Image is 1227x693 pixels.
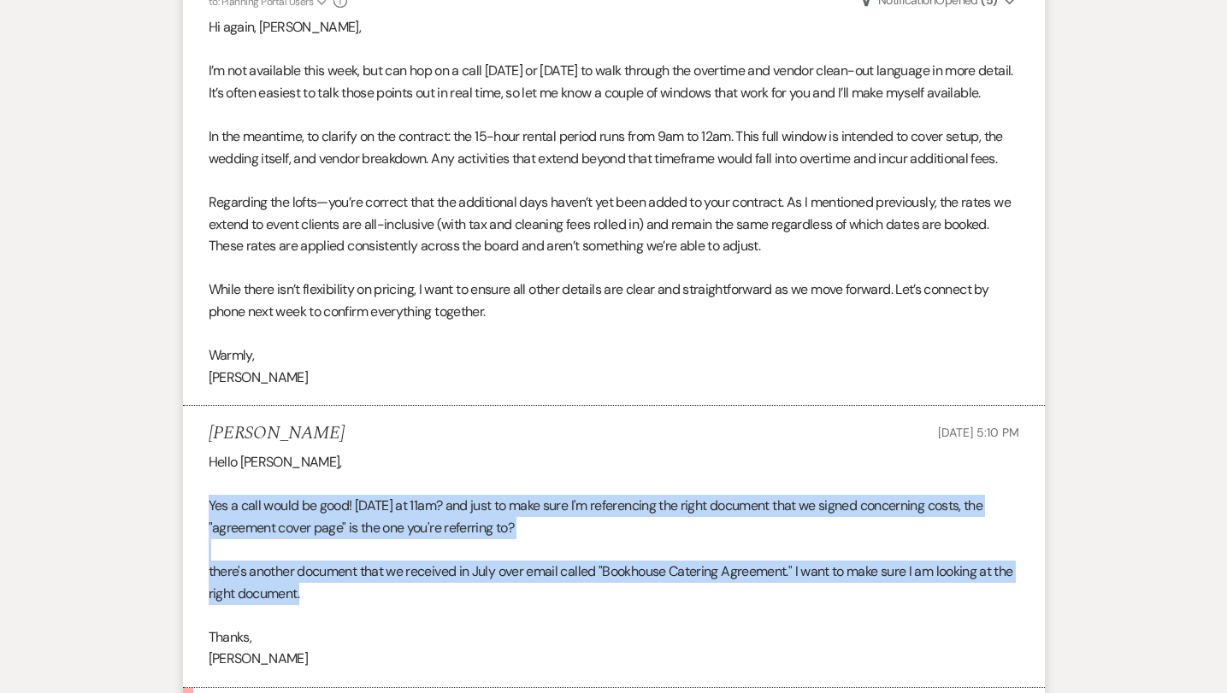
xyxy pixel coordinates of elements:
p: there's another document that we received in July over email called "Bookhouse Catering Agreement... [209,561,1019,604]
p: While there isn’t flexibility on pricing, I want to ensure all other details are clear and straig... [209,279,1019,322]
p: Hello [PERSON_NAME], [209,451,1019,473]
p: Thanks, [209,626,1019,649]
p: [PERSON_NAME] [209,648,1019,670]
p: Hi again, [PERSON_NAME], [209,16,1019,38]
span: [DATE] 5:10 PM [938,425,1018,440]
p: Regarding the lofts—you’re correct that the additional days haven’t yet been added to your contra... [209,191,1019,257]
p: Yes a call would be good! [DATE] at 11am? and just to make sure I'm referencing the right documen... [209,495,1019,538]
p: [PERSON_NAME] [209,367,1019,389]
h5: [PERSON_NAME] [209,423,345,444]
p: Warmly, [209,344,1019,367]
p: In the meantime, to clarify on the contract: the 15-hour rental period runs from 9am to 12am. Thi... [209,126,1019,169]
p: I’m not available this week, but can hop on a call [DATE] or [DATE] to walk through the overtime ... [209,60,1019,103]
